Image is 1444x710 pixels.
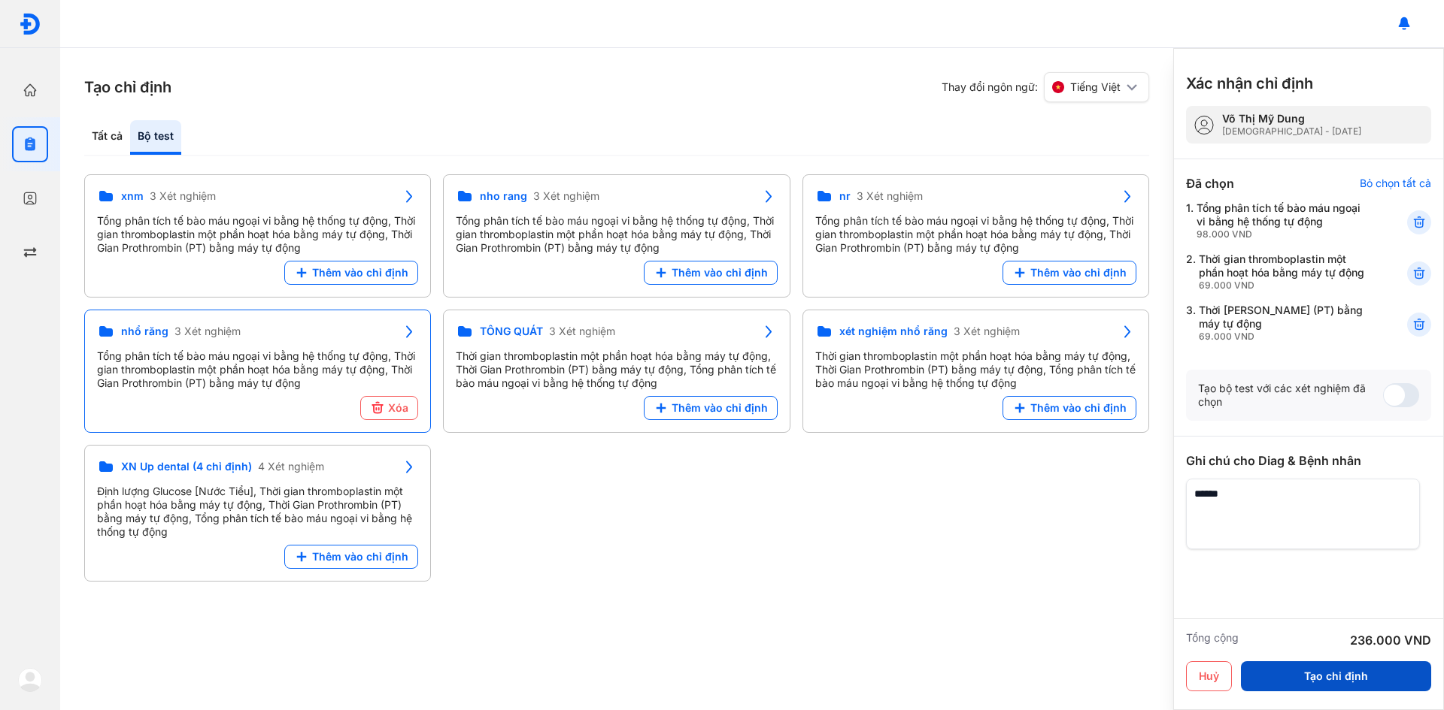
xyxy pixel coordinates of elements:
div: Định lượng Glucose [Nước Tiểu], Thời gian thromboplastin một phần hoạt hóa bằng máy tự động, Thời... [97,485,418,539]
button: Thêm vào chỉ định [644,261,778,285]
span: 3 Xét nghiệm [174,325,241,338]
h3: Xác nhận chỉ định [1186,73,1313,94]
span: 3 Xét nghiệm [150,189,216,203]
div: Thời gian thromboplastin một phần hoạt hóa bằng máy tự động, Thời Gian Prothrombin (PT) bằng máy ... [456,349,777,390]
span: xnm [121,189,144,203]
div: Ghi chú cho Diag & Bệnh nhân [1186,452,1431,470]
span: Thêm vào chỉ định [312,266,408,279]
button: Thêm vào chỉ định [284,545,418,569]
span: Thêm vào chỉ định [1030,401,1127,415]
span: Xóa [388,401,408,415]
div: Tổng phân tích tế bào máu ngoại vi bằng hệ thống tự động [1197,201,1370,240]
div: Tổng phân tích tế bào máu ngoại vi bằng hệ thống tự động, Thời gian thromboplastin một phần hoạt ... [97,214,418,255]
h3: Tạo chỉ định [84,77,171,98]
div: Bộ test [130,120,181,155]
div: [DEMOGRAPHIC_DATA] - [DATE] [1222,125,1361,137]
span: 4 Xét nghiệm [258,460,324,473]
button: Thêm vào chỉ định [644,396,778,420]
span: 3 Xét nghiệm [857,189,923,203]
span: 3 Xét nghiệm [549,325,615,338]
div: Thời gian thromboplastin một phần hoạt hóa bằng máy tự động, Thời Gian Prothrombin (PT) bằng máy ... [815,349,1136,390]
img: logo [19,13,41,35]
span: Thêm vào chỉ định [672,401,768,415]
div: Thời [PERSON_NAME] (PT) bằng máy tự động [1199,304,1370,343]
div: Tạo bộ test với các xét nghiệm đã chọn [1198,382,1383,409]
span: xét nghiệm nhổ răng [839,325,948,338]
div: Đã chọn [1186,174,1234,192]
button: Thêm vào chỉ định [284,261,418,285]
span: Tiếng Việt [1070,80,1121,94]
span: Thêm vào chỉ định [672,266,768,279]
div: 69.000 VND [1199,331,1370,343]
button: Thêm vào chỉ định [1003,396,1136,420]
div: Thay đổi ngôn ngữ: [942,72,1149,102]
span: Thêm vào chỉ định [312,550,408,563]
div: Tổng phân tích tế bào máu ngoại vi bằng hệ thống tự động, Thời gian thromboplastin một phần hoạt ... [815,214,1136,255]
div: Tổng phân tích tế bào máu ngoại vi bằng hệ thống tự động, Thời gian thromboplastin một phần hoạt ... [97,349,418,390]
span: 3 Xét nghiệm [954,325,1020,338]
span: nhổ răng [121,325,168,338]
button: Huỷ [1186,661,1232,691]
div: 69.000 VND [1199,279,1370,292]
span: 3 Xét nghiệm [533,189,599,203]
div: 236.000 VND [1350,631,1431,649]
span: nr [839,189,851,203]
button: Tạo chỉ định [1241,661,1431,691]
div: 3. [1186,304,1370,343]
div: Bỏ chọn tất cả [1360,177,1431,190]
span: Thêm vào chỉ định [1030,266,1127,279]
span: nho rang [480,189,527,203]
div: Võ Thị Mỹ Dung [1222,112,1361,125]
span: XN Up dental (4 chỉ định) [121,460,252,473]
div: 2. [1186,252,1370,292]
button: Thêm vào chỉ định [1003,261,1136,285]
div: Thời gian thromboplastin một phần hoạt hóa bằng máy tự động [1199,252,1370,292]
img: logo [18,668,42,692]
div: 1. [1186,201,1370,240]
button: Xóa [360,396,418,420]
div: Tổng phân tích tế bào máu ngoại vi bằng hệ thống tự động, Thời gian thromboplastin một phần hoạt ... [456,214,777,255]
span: TỔNG QUÁT [480,325,543,338]
div: 98.000 VND [1197,228,1370,240]
div: Tổng cộng [1186,631,1239,649]
div: Tất cả [84,120,130,155]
